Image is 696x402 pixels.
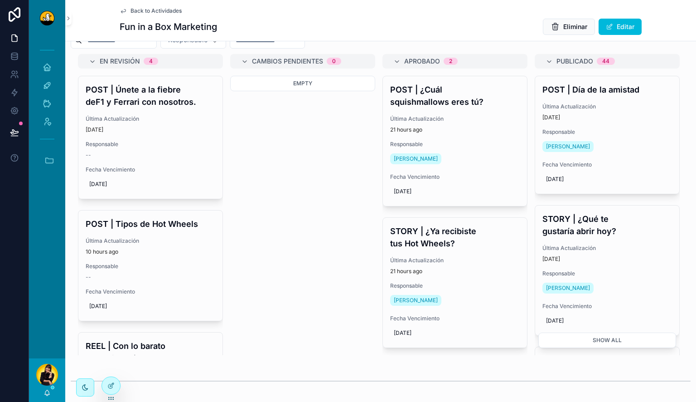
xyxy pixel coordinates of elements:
[390,115,520,123] span: Última Actualización
[86,237,215,245] span: Última Actualización
[542,283,594,294] a: [PERSON_NAME]
[40,11,54,25] img: App logo
[394,188,516,195] span: [DATE]
[86,83,215,108] h4: POST | Únete a la fiebre deF1 y Ferrari con nosotros.
[542,128,672,136] span: Responsable
[89,181,212,188] span: [DATE]
[89,303,212,310] span: [DATE]
[390,295,441,306] a: [PERSON_NAME]
[535,76,680,194] a: POST | Día de la amistadÚltima Actualización[DATE]Responsable[PERSON_NAME]Fecha Vencimiento[DATE]
[599,19,642,35] button: Editar
[78,210,223,321] a: POST | Tipos de Hot WheelsÚltima Actualización10 hours agoResponsable--Fecha Vencimiento[DATE]
[556,57,593,66] span: Publicado
[86,166,215,173] span: Fecha Vencimiento
[86,115,215,123] span: Última Actualización
[390,141,520,148] span: Responsable
[542,245,672,252] span: Última Actualización
[546,143,590,150] span: [PERSON_NAME]
[78,76,223,199] a: POST | Únete a la fiebre deF1 y Ferrari con nosotros.Última Actualización[DATE]Responsable--Fecha...
[390,225,520,250] h4: STORY | ¿Ya recibiste tus Hot Wheels?
[149,58,153,65] div: 4
[86,141,215,148] span: Responsable
[293,80,312,87] span: Empty
[390,83,520,108] h4: POST | ¿Cuál squishmallows eres tú?
[332,58,336,65] div: 0
[542,255,560,263] p: [DATE]
[130,7,182,15] span: Back to Actividades
[86,288,215,295] span: Fecha Vencimiento
[86,340,215,364] h4: REEL | Con lo barato que salen mi amor...
[542,141,594,152] a: [PERSON_NAME]
[86,152,91,159] span: --
[542,83,672,96] h4: POST | Día de la amistad
[86,126,103,133] p: [DATE]
[252,57,323,66] span: Cambios Pendientes
[543,19,595,35] button: Eliminar
[394,155,438,162] span: [PERSON_NAME]
[394,297,438,304] span: [PERSON_NAME]
[390,268,422,275] p: 21 hours ago
[390,126,422,133] p: 21 hours ago
[535,205,680,336] a: STORY | ¿Qué te gustaría abrir hoy?Última Actualización[DATE]Responsable[PERSON_NAME]Fecha Vencim...
[449,58,452,65] div: 2
[29,36,65,186] div: scrollable content
[120,7,182,15] a: Back to Actividades
[546,284,590,292] span: [PERSON_NAME]
[120,20,217,33] h1: Fun in a Box Marketing
[390,282,520,289] span: Responsable
[546,317,668,324] span: [DATE]
[602,58,609,65] div: 44
[542,161,672,168] span: Fecha Vencimiento
[546,176,668,183] span: [DATE]
[382,217,527,348] a: STORY | ¿Ya recibiste tus Hot Wheels?Última Actualización21 hours agoResponsable[PERSON_NAME]Fech...
[86,274,91,281] span: --
[394,329,516,337] span: [DATE]
[86,248,118,255] p: 10 hours ago
[86,263,215,270] span: Responsable
[86,218,215,230] h4: POST | Tipos de Hot Wheels
[542,103,672,110] span: Última Actualización
[390,173,520,181] span: Fecha Vencimiento
[563,22,587,31] span: Eliminar
[542,213,672,237] h4: STORY | ¿Qué te gustaría abrir hoy?
[542,303,672,310] span: Fecha Vencimiento
[390,153,441,164] a: [PERSON_NAME]
[390,315,520,322] span: Fecha Vencimiento
[538,333,676,348] button: Show all
[382,76,527,206] a: POST | ¿Cuál squishmallows eres tú?Última Actualización21 hours agoResponsable[PERSON_NAME]Fecha ...
[542,270,672,277] span: Responsable
[100,57,140,66] span: En Revisión
[404,57,440,66] span: Aprobado
[390,257,520,264] span: Última Actualización
[542,114,560,121] p: [DATE]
